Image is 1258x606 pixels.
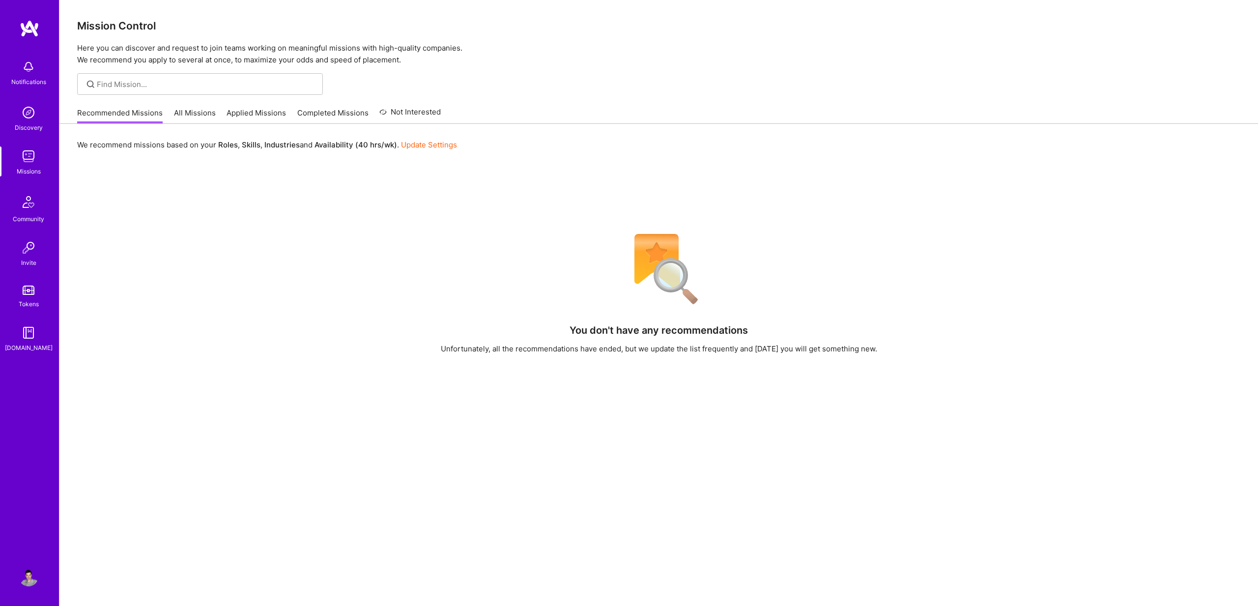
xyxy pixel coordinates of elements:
img: User Avatar [19,567,38,586]
b: Roles [218,140,238,149]
a: User Avatar [16,567,41,586]
img: guide book [19,323,38,343]
div: Tokens [19,299,39,309]
b: Skills [242,140,260,149]
img: Community [17,190,40,214]
img: bell [19,57,38,77]
img: teamwork [19,146,38,166]
img: tokens [23,286,34,295]
img: Invite [19,238,38,258]
div: Notifications [11,77,46,87]
a: Update Settings [401,140,457,149]
div: Missions [17,166,41,176]
a: Completed Missions [297,108,369,124]
a: All Missions [174,108,216,124]
i: icon SearchGrey [85,79,96,90]
b: Availability (40 hrs/wk) [314,140,397,149]
a: Applied Missions [227,108,286,124]
img: No Results [617,228,701,311]
h4: You don't have any recommendations [570,324,748,336]
input: Find Mission... [97,79,315,89]
h3: Mission Control [77,20,1240,32]
p: We recommend missions based on your , , and . [77,140,457,150]
a: Not Interested [379,106,441,124]
b: Industries [264,140,300,149]
a: Recommended Missions [77,108,163,124]
div: Community [13,214,44,224]
img: discovery [19,103,38,122]
div: [DOMAIN_NAME] [5,343,53,353]
div: Unfortunately, all the recommendations have ended, but we update the list frequently and [DATE] y... [441,344,877,354]
p: Here you can discover and request to join teams working on meaningful missions with high-quality ... [77,42,1240,66]
div: Discovery [15,122,43,133]
div: Invite [21,258,36,268]
img: logo [20,20,39,37]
